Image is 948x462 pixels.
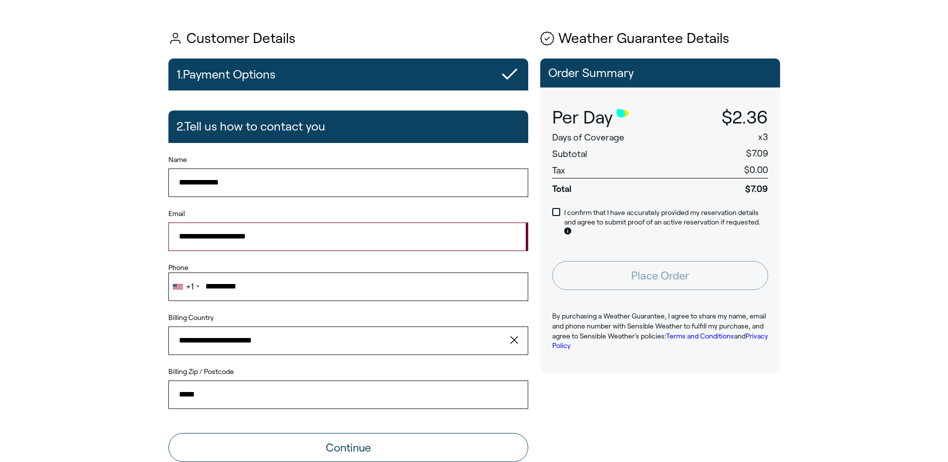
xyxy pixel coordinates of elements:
[507,326,528,354] button: clear value
[168,110,528,142] button: 2.Tell us how to contact you
[552,165,565,175] span: Tax
[168,155,528,165] label: Name
[168,367,528,377] label: Billing Zip / Postcode
[169,273,202,300] div: Telephone country code
[168,433,528,462] button: Continue
[176,62,275,86] h2: 1. Payment Options
[540,389,780,459] iframe: Customer reviews powered by Trustpilot
[168,209,528,219] label: Email
[552,178,685,195] span: Total
[744,165,768,175] span: $0.00
[168,263,528,273] label: Phone
[758,132,768,142] span: x 3
[552,149,587,159] span: Subtotal
[168,31,528,46] h1: Customer Details
[548,66,772,79] p: Order Summary
[176,114,325,138] h2: 2. Tell us how to contact you
[722,107,768,127] span: $2.36
[552,311,768,350] p: By purchasing a Weather Guarantee, I agree to share my name, email and phone number with Sensible...
[564,208,768,237] p: I confirm that I have accurately provided my reservation details and agree to submit proof of an ...
[540,31,780,46] h1: Weather Guarantee Details
[168,313,214,323] label: Billing Country
[666,332,734,340] a: Terms and Conditions
[746,148,768,158] span: $7.09
[168,58,528,90] button: 1.Payment Options
[552,107,613,127] span: Per Day
[684,178,768,195] span: $7.09
[186,282,193,291] div: +1
[552,261,768,290] button: Place Order
[552,132,624,142] span: Days of Coverage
